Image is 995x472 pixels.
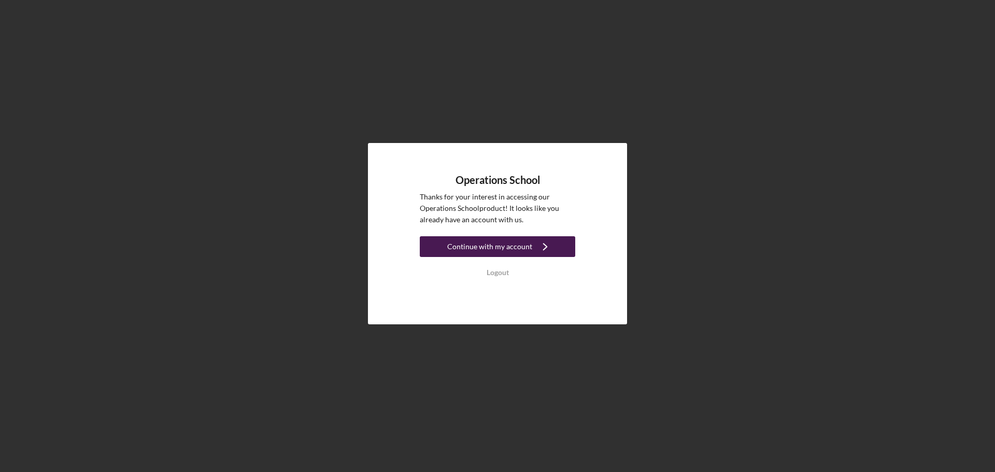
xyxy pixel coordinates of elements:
[447,236,532,257] div: Continue with my account
[420,236,575,257] button: Continue with my account
[420,236,575,260] a: Continue with my account
[420,191,575,226] p: Thanks for your interest in accessing our Operations School product! It looks like you already ha...
[456,174,540,186] h4: Operations School
[487,262,509,283] div: Logout
[420,262,575,283] button: Logout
